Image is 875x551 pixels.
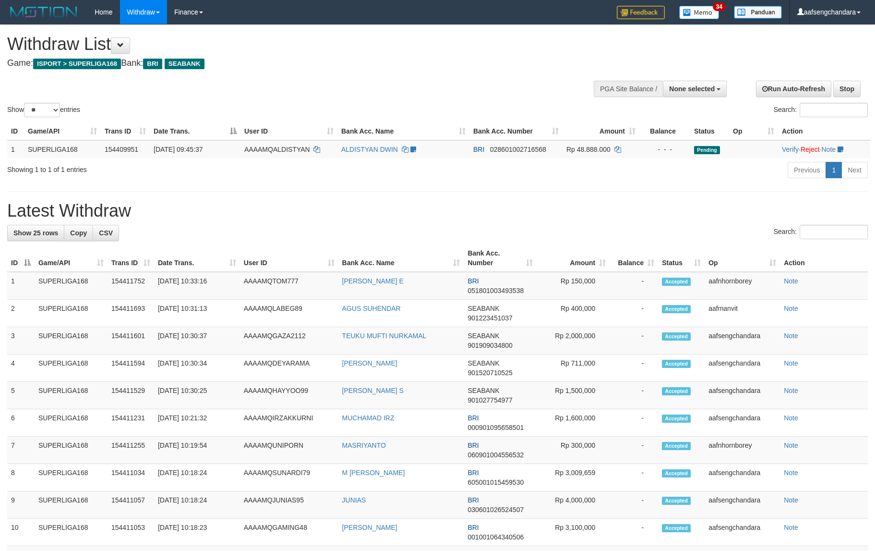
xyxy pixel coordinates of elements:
[662,469,691,478] span: Accepted
[99,229,113,237] span: CSV
[658,245,705,272] th: Status: activate to sort column ascending
[778,140,870,158] td: · ·
[537,245,610,272] th: Amount: activate to sort column ascending
[705,491,780,519] td: aafsengchandara
[729,122,778,140] th: Op: activate to sort column ascending
[610,437,658,464] td: -
[782,146,799,153] a: Verify
[537,519,610,546] td: Rp 3,100,000
[784,496,798,504] a: Note
[105,146,138,153] span: 154409951
[24,140,101,158] td: SUPERLIGA168
[705,409,780,437] td: aafsengchandara
[594,81,663,97] div: PGA Site Balance /
[342,441,386,449] a: MASRIYANTO
[240,355,338,382] td: AAAAMQDEYARAMA
[784,359,798,367] a: Note
[467,469,479,477] span: BRI
[705,272,780,300] td: aafnhornborey
[35,491,108,519] td: SUPERLIGA168
[7,382,35,409] td: 5
[467,287,524,294] span: Copy 051801003493538 to clipboard
[342,359,397,367] a: [PERSON_NAME]
[342,496,366,504] a: JUNIAS
[610,519,658,546] td: -
[467,277,479,285] span: BRI
[566,146,611,153] span: Rp 48.888.000
[705,464,780,491] td: aafsengchandara
[841,162,868,178] a: Next
[338,245,464,272] th: Bank Acc. Name: activate to sort column ascending
[35,409,108,437] td: SUPERLIGA168
[7,140,24,158] td: 1
[143,59,162,69] span: BRI
[108,245,154,272] th: Trans ID: activate to sort column ascending
[35,519,108,546] td: SUPERLIGA168
[342,469,405,477] a: M [PERSON_NAME]
[662,332,691,341] span: Accepted
[337,122,469,140] th: Bank Acc. Name: activate to sort column ascending
[154,519,240,546] td: [DATE] 10:18:23
[784,441,798,449] a: Note
[662,415,691,423] span: Accepted
[705,382,780,409] td: aafsengchandara
[467,387,499,394] span: SEABANK
[784,332,798,340] a: Note
[7,272,35,300] td: 1
[663,81,727,97] button: None selected
[7,464,35,491] td: 8
[24,122,101,140] th: Game/API: activate to sort column ascending
[662,524,691,532] span: Accepted
[467,506,524,514] span: Copy 030601026524507 to clipboard
[469,122,563,140] th: Bank Acc. Number: activate to sort column ascending
[669,85,715,93] span: None selected
[464,245,537,272] th: Bank Acc. Number: activate to sort column ascending
[537,382,610,409] td: Rp 1,500,000
[7,519,35,546] td: 10
[713,2,726,11] span: 34
[784,524,798,531] a: Note
[342,277,404,285] a: [PERSON_NAME] E
[610,245,658,272] th: Balance: activate to sort column ascending
[467,359,499,367] span: SEABANK
[7,355,35,382] td: 4
[705,245,780,272] th: Op: activate to sort column ascending
[662,497,691,505] span: Accepted
[108,464,154,491] td: 154411034
[788,162,826,178] a: Previous
[467,496,479,504] span: BRI
[639,122,690,140] th: Balance
[784,305,798,312] a: Note
[240,245,338,272] th: User ID: activate to sort column ascending
[7,245,35,272] th: ID: activate to sort column descending
[610,382,658,409] td: -
[610,409,658,437] td: -
[7,409,35,437] td: 6
[537,437,610,464] td: Rp 300,000
[467,451,524,459] span: Copy 060901004556532 to clipboard
[467,533,524,541] span: Copy 001001064340506 to clipboard
[240,437,338,464] td: AAAAMQUNIPORN
[7,300,35,327] td: 2
[467,332,499,340] span: SEABANK
[101,122,150,140] th: Trans ID: activate to sort column ascending
[734,6,782,19] img: panduan.png
[342,524,397,531] a: [PERSON_NAME]
[93,225,119,241] a: CSV
[154,491,240,519] td: [DATE] 10:18:24
[240,382,338,409] td: AAAAMQHAYYOO99
[705,437,780,464] td: aafnhornborey
[826,162,842,178] a: 1
[7,161,358,174] div: Showing 1 to 1 of 1 entries
[240,272,338,300] td: AAAAMQTOM777
[342,414,395,422] a: MUCHAMAD IRZ
[108,272,154,300] td: 154411752
[240,519,338,546] td: AAAAMQGAMING48
[108,327,154,355] td: 154411601
[154,300,240,327] td: [DATE] 10:31:13
[467,441,479,449] span: BRI
[35,300,108,327] td: SUPERLIGA168
[7,201,868,220] h1: Latest Withdraw
[821,146,836,153] a: Note
[35,464,108,491] td: SUPERLIGA168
